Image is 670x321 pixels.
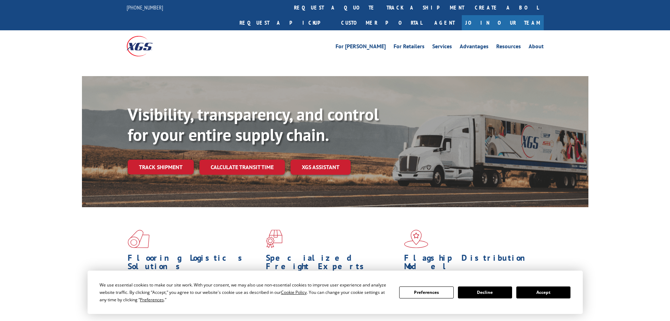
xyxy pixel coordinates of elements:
[266,254,399,274] h1: Specialized Freight Experts
[128,103,379,146] b: Visibility, transparency, and control for your entire supply chain.
[128,254,261,274] h1: Flooring Logistics Solutions
[516,286,570,298] button: Accept
[404,254,537,274] h1: Flagship Distribution Model
[266,230,282,248] img: xgs-icon-focused-on-flooring-red
[291,160,351,175] a: XGS ASSISTANT
[458,286,512,298] button: Decline
[234,15,336,30] a: Request a pickup
[128,230,149,248] img: xgs-icon-total-supply-chain-intelligence-red
[399,286,453,298] button: Preferences
[336,44,386,51] a: For [PERSON_NAME]
[496,44,521,51] a: Resources
[460,44,489,51] a: Advantages
[394,44,425,51] a: For Retailers
[529,44,544,51] a: About
[427,15,462,30] a: Agent
[88,271,583,314] div: Cookie Consent Prompt
[432,44,452,51] a: Services
[336,15,427,30] a: Customer Portal
[140,297,164,303] span: Preferences
[128,160,194,174] a: Track shipment
[199,160,285,175] a: Calculate transit time
[281,289,307,295] span: Cookie Policy
[462,15,544,30] a: Join Our Team
[100,281,391,303] div: We use essential cookies to make our site work. With your consent, we may also use non-essential ...
[404,230,428,248] img: xgs-icon-flagship-distribution-model-red
[127,4,163,11] a: [PHONE_NUMBER]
